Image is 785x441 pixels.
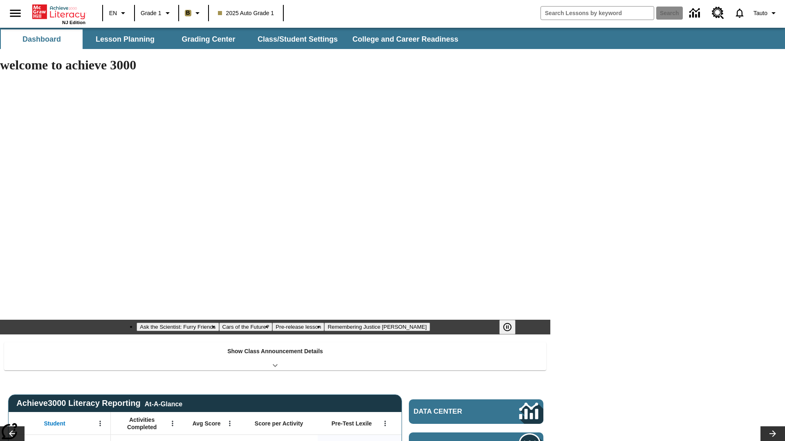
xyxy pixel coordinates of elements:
a: Data Center [409,399,543,424]
a: Notifications [729,2,750,24]
span: Pre-Test Lexile [332,420,372,427]
button: Pause [499,320,516,334]
button: Grading Center [168,29,249,49]
button: Dashboard [1,29,83,49]
button: Language: EN, Select a language [105,6,132,20]
a: Resource Center, Will open in new tab [707,2,729,24]
span: B [186,8,190,18]
button: Slide 4 Remembering Justice O'Connor [324,323,430,331]
button: Open Menu [379,417,391,430]
button: Slide 2 Cars of the Future? [219,323,273,331]
a: Data Center [684,2,707,24]
span: Grade 1 [141,9,161,18]
span: Student [44,420,65,427]
button: Profile/Settings [750,6,782,20]
span: Achieve3000 Literacy Reporting [16,399,182,408]
button: Lesson carousel, Next [760,426,785,441]
span: Tauto [754,9,767,18]
div: Pause [499,320,524,334]
button: Open side menu [3,1,27,25]
p: Show Class Announcement Details [227,347,323,356]
span: Data Center [414,408,491,416]
span: 2025 Auto Grade 1 [218,9,274,18]
button: Slide 3 Pre-release lesson [272,323,324,331]
button: Boost Class color is light brown. Change class color [182,6,206,20]
button: Open Menu [94,417,106,430]
div: Show Class Announcement Details [4,342,546,370]
span: NJ Edition [62,20,85,25]
span: Score per Activity [255,420,303,427]
span: EN [109,9,117,18]
div: At-A-Glance [145,399,182,408]
button: Class/Student Settings [251,29,344,49]
button: Open Menu [166,417,179,430]
button: Slide 1 Ask the Scientist: Furry Friends [137,323,219,331]
input: search field [541,7,654,20]
button: Lesson Planning [84,29,166,49]
button: Open Menu [224,417,236,430]
button: Grade: Grade 1, Select a grade [137,6,176,20]
button: College and Career Readiness [346,29,465,49]
span: Avg Score [193,420,221,427]
span: Activities Completed [115,416,169,431]
div: Home [32,3,85,25]
a: Home [32,4,85,20]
